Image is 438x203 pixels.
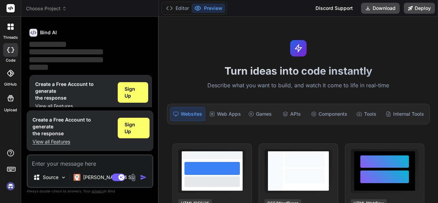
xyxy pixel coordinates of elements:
img: Claude 4 Sonnet [74,174,80,181]
div: Tools [351,107,382,121]
span: ‌ [29,65,48,70]
div: Games [245,107,275,121]
div: Discord Support [311,3,357,14]
label: Upload [4,107,17,113]
button: Preview [192,3,225,13]
p: Source [43,174,59,181]
label: code [6,58,15,63]
h1: Turn ideas into code instantly [163,65,434,77]
img: icon [140,174,147,181]
button: Deploy [404,3,435,14]
p: Describe what you want to build, and watch it come to life in real-time [163,81,434,90]
img: attachment [129,174,137,181]
div: Components [308,107,350,121]
div: APIs [276,107,307,121]
span: Sign Up [125,121,143,135]
p: View all Features [33,138,112,145]
button: Editor [163,3,192,13]
span: ‌ [29,49,103,54]
h6: Bind AI [40,29,57,36]
span: Choose Project [26,5,67,12]
span: ‌ [29,42,66,47]
h1: Create a Free Account to generate the response [35,81,112,101]
p: [PERSON_NAME] 4 S.. [83,174,134,181]
p: View all Features [35,103,112,110]
p: Always double-check its answers. Your in Bind [27,188,153,194]
div: Websites [170,107,205,121]
label: threads [3,35,18,40]
img: Pick Models [61,175,66,180]
h1: Create a Free Account to generate the response [33,116,112,137]
span: Sign Up [125,86,141,99]
img: signin [5,180,16,192]
button: Download [361,3,400,14]
span: ‌ [29,57,103,62]
div: Internal Tools [383,107,427,121]
span: privacy [92,189,104,193]
label: GitHub [4,81,17,87]
div: Web Apps [207,107,244,121]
